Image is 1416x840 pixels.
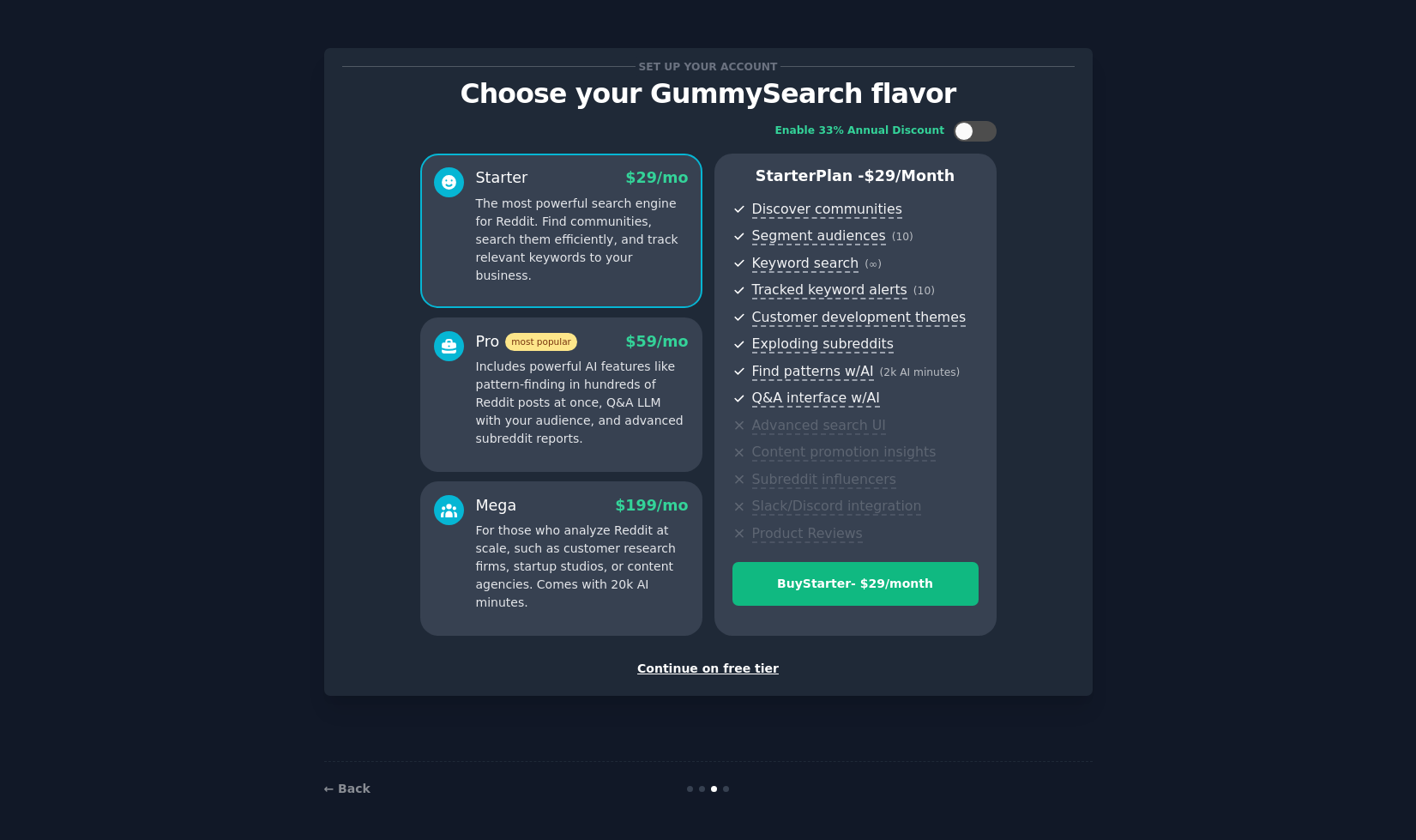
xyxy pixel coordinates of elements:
span: Slack/Discord integration [752,498,922,516]
span: Tracked keyword alerts [752,281,907,299]
span: ( 10 ) [892,231,913,243]
span: $ 29 /mo [625,169,688,186]
span: ( ∞ ) [865,258,882,270]
span: $ 199 /mo [615,497,688,514]
span: Segment audiences [752,227,886,245]
span: ( 10 ) [913,285,935,297]
span: Keyword search [752,255,859,273]
span: most popular [505,333,577,351]
p: The most powerful search engine for Reddit. Find communities, search them efficiently, and track ... [476,195,689,285]
span: Subreddit influencers [752,471,896,489]
a: ← Back [324,782,371,795]
div: Starter [476,167,528,189]
span: Exploding subreddits [752,335,894,354]
span: ( 2k AI minutes ) [880,366,961,378]
p: For those who analyze Reddit at scale, such as customer research firms, startup studios, or conte... [476,522,689,612]
div: Continue on free tier [342,660,1075,678]
button: BuyStarter- $29/month [732,562,979,606]
span: Product Reviews [752,525,863,543]
span: Set up your account [636,57,780,76]
span: Content promotion insights [752,444,937,462]
span: Discover communities [752,201,902,219]
span: $ 29 /month [865,167,955,184]
span: Find patterns w/AI [752,363,874,381]
span: Customer development themes [752,309,967,327]
p: Choose your GummySearch flavor [342,79,1075,109]
div: Mega [476,495,517,517]
p: Starter Plan - [732,166,979,187]
div: Buy Starter - $ 29 /month [733,575,978,593]
div: Pro [476,331,577,353]
span: Advanced search UI [752,417,886,435]
p: Includes powerful AI features like pattern-finding in hundreds of Reddit posts at once, Q&A LLM w... [476,358,689,448]
span: Q&A interface w/AI [752,390,880,408]
span: $ 59 /mo [625,333,688,350]
div: Enable 33% Annual Discount [775,124,945,139]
